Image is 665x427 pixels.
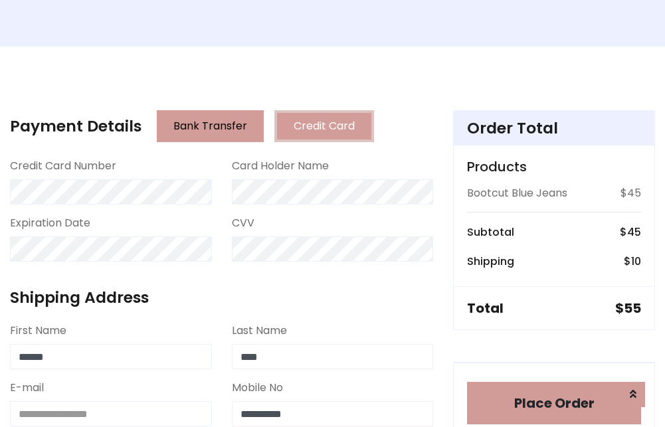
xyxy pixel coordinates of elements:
[157,110,264,142] button: Bank Transfer
[10,288,433,307] h4: Shipping Address
[10,380,44,396] label: E-mail
[467,300,504,316] h5: Total
[624,299,641,317] span: 55
[10,158,116,174] label: Credit Card Number
[620,185,641,201] p: $45
[615,300,641,316] h5: $
[467,226,514,238] h6: Subtotal
[627,224,641,240] span: 45
[467,382,641,424] button: Place Order
[232,215,254,231] label: CVV
[631,254,641,269] span: 10
[467,159,641,175] h5: Products
[10,117,142,135] h4: Payment Details
[10,215,90,231] label: Expiration Date
[620,226,641,238] h6: $
[232,380,283,396] label: Mobile No
[232,158,329,174] label: Card Holder Name
[232,323,287,339] label: Last Name
[467,255,514,268] h6: Shipping
[467,185,567,201] p: Bootcut Blue Jeans
[624,255,641,268] h6: $
[10,323,66,339] label: First Name
[467,119,641,137] h4: Order Total
[274,110,374,142] button: Credit Card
